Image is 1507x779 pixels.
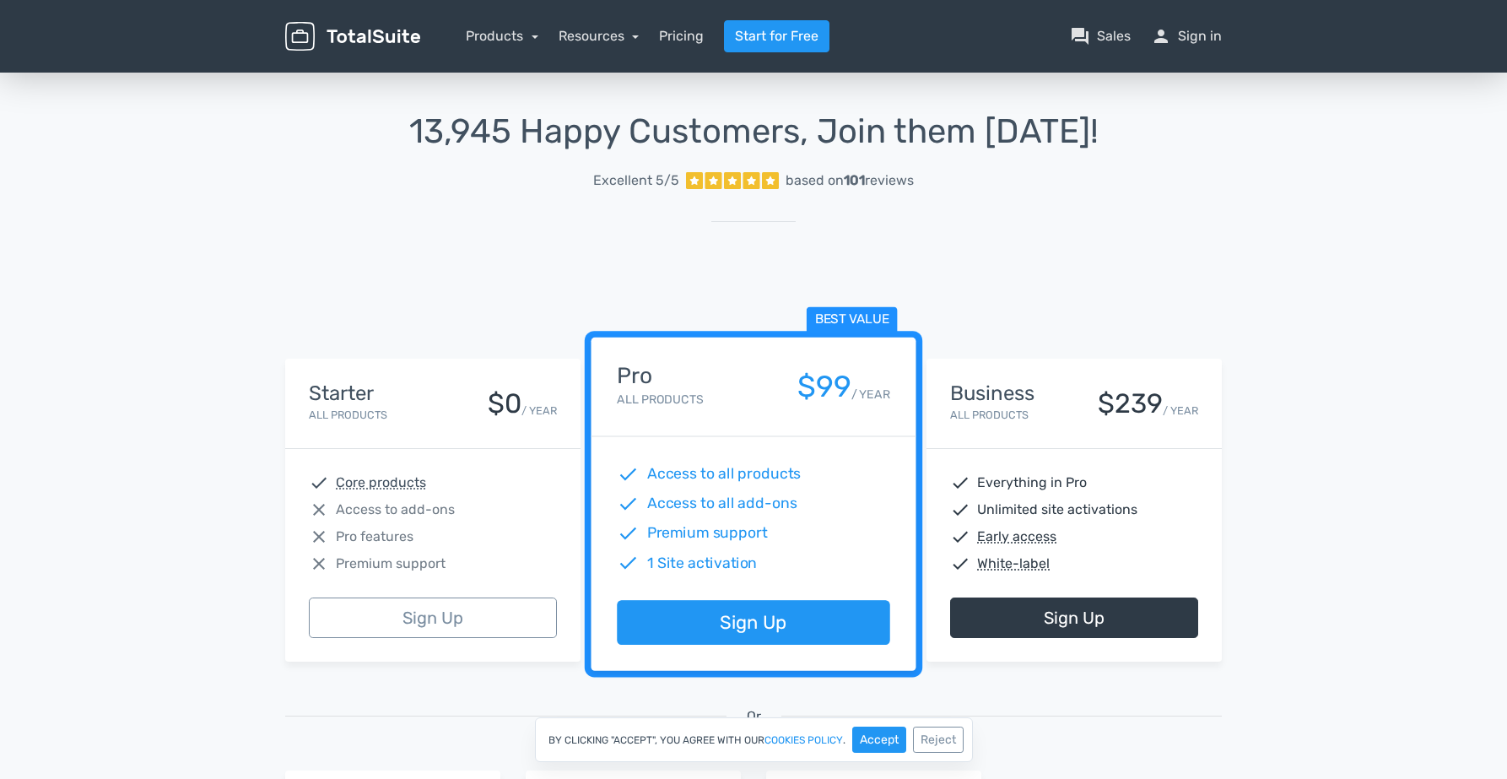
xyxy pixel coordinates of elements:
[617,493,639,515] span: check
[466,28,538,44] a: Products
[950,408,1029,421] small: All Products
[1098,389,1163,419] div: $239
[851,386,890,403] small: / YEAR
[285,22,420,51] img: TotalSuite for WordPress
[1070,26,1090,46] span: question_answer
[617,463,639,485] span: check
[617,552,639,574] span: check
[309,382,387,404] h4: Starter
[309,473,329,493] span: check
[521,403,557,419] small: / YEAR
[950,382,1034,404] h4: Business
[285,113,1222,150] h1: 13,945 Happy Customers, Join them [DATE]!
[488,389,521,419] div: $0
[617,364,703,388] h4: Pro
[593,170,679,191] span: Excellent 5/5
[617,601,889,646] a: Sign Up
[786,170,914,191] div: based on reviews
[950,527,970,547] span: check
[309,408,387,421] small: All Products
[950,554,970,574] span: check
[336,527,413,547] span: Pro features
[1070,26,1131,46] a: question_answerSales
[309,598,557,638] a: Sign Up
[844,172,865,188] strong: 101
[647,522,768,544] span: Premium support
[852,727,906,753] button: Accept
[617,522,639,544] span: check
[1163,403,1198,419] small: / YEAR
[309,554,329,574] span: close
[659,26,704,46] a: Pricing
[1151,26,1222,46] a: personSign in
[285,164,1222,197] a: Excellent 5/5 based on101reviews
[764,735,843,745] a: cookies policy
[535,717,973,762] div: By clicking "Accept", you agree with our .
[807,307,898,333] span: Best value
[977,473,1087,493] span: Everything in Pro
[647,552,758,574] span: 1 Site activation
[1151,26,1171,46] span: person
[309,500,329,520] span: close
[559,28,640,44] a: Resources
[977,554,1050,574] abbr: White-label
[647,493,797,515] span: Access to all add-ons
[950,500,970,520] span: check
[336,473,426,493] abbr: Core products
[336,554,446,574] span: Premium support
[336,500,455,520] span: Access to add-ons
[747,706,761,727] span: Or
[977,527,1056,547] abbr: Early access
[724,20,829,52] a: Start for Free
[617,392,703,407] small: All Products
[797,371,851,403] div: $99
[913,727,964,753] button: Reject
[950,598,1198,638] a: Sign Up
[309,527,329,547] span: close
[647,463,802,485] span: Access to all products
[977,500,1137,520] span: Unlimited site activations
[950,473,970,493] span: check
